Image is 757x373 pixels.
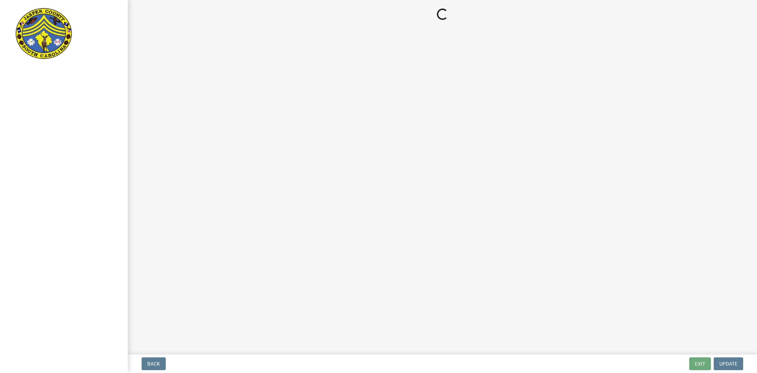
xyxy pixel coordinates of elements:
span: Update [719,361,737,367]
button: Update [714,357,743,370]
img: Jasper County, South Carolina [14,7,73,61]
span: Back [147,361,160,367]
button: Back [142,357,166,370]
button: Exit [689,357,711,370]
